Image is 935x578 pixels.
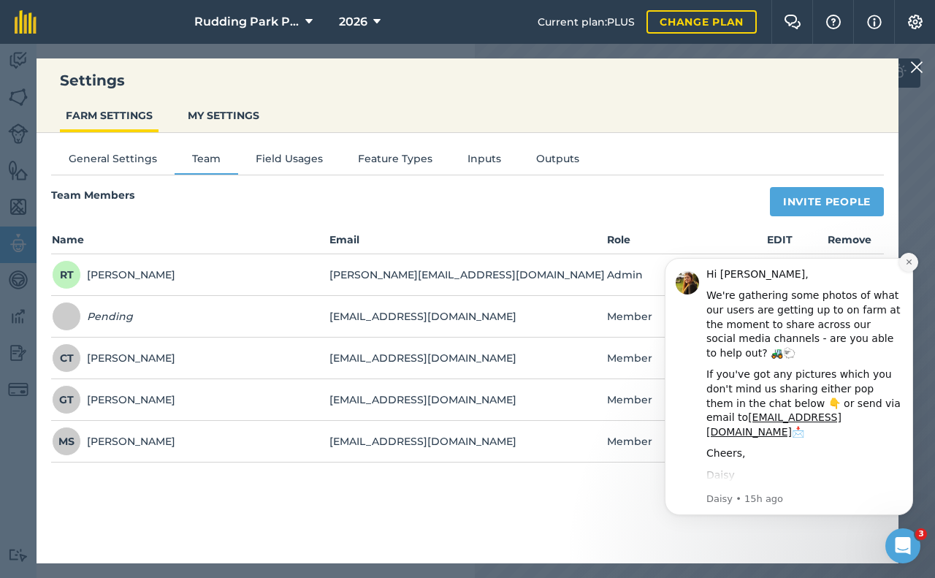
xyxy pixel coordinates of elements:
[814,231,884,254] th: Remove
[915,528,927,540] span: 3
[885,528,920,563] iframe: Intercom live chat
[606,231,745,254] th: Role
[52,343,81,373] span: CT
[770,187,884,216] button: Invite People
[60,102,159,129] button: FARM SETTINGS
[450,151,519,172] button: Inputs
[538,14,635,30] span: Current plan : PLUS
[339,13,367,31] span: 2026
[194,13,299,31] span: Rudding Park PFS
[52,385,81,414] span: GT
[329,379,606,421] td: [EMAIL_ADDRESS][DOMAIN_NAME]
[182,102,265,129] button: MY SETTINGS
[52,427,175,456] div: [PERSON_NAME]
[238,151,340,172] button: Field Usages
[15,10,37,34] img: fieldmargin Logo
[606,254,745,296] td: Admin
[51,187,134,209] h4: Team Members
[606,379,745,421] td: Member
[329,296,606,338] td: [EMAIL_ADDRESS][DOMAIN_NAME]
[907,15,924,29] img: A cog icon
[646,10,757,34] a: Change plan
[52,260,81,289] span: RT
[329,254,606,296] td: [PERSON_NAME][EMAIL_ADDRESS][DOMAIN_NAME]
[867,13,882,31] img: svg+xml;base64,PHN2ZyB4bWxucz0iaHR0cDovL3d3dy53My5vcmcvMjAwMC9zdmciIHdpZHRoPSIxNyIgaGVpZ2h0PSIxNy...
[175,151,238,172] button: Team
[910,58,923,76] img: svg+xml;base64,PHN2ZyB4bWxucz0iaHR0cDovL3d3dy53My5vcmcvMjAwMC9zdmciIHdpZHRoPSIyMiIgaGVpZ2h0PSIzMC...
[606,421,745,463] td: Member
[784,15,801,29] img: Two speech bubbles overlapping with the left bubble in the forefront
[340,151,450,172] button: Feature Types
[643,236,935,539] iframe: Intercom notifications message
[745,231,814,254] th: EDIT
[519,151,597,172] button: Outputs
[52,385,175,414] div: [PERSON_NAME]
[52,343,175,373] div: [PERSON_NAME]
[87,308,133,324] em: Pending
[329,338,606,379] td: [EMAIL_ADDRESS][DOMAIN_NAME]
[51,231,329,254] th: Name
[825,15,842,29] img: A question mark icon
[52,427,81,456] span: MS
[329,231,606,254] th: Email
[51,151,175,172] button: General Settings
[606,338,745,379] td: Member
[606,296,745,338] td: Member
[37,70,898,91] h3: Settings
[329,421,606,463] td: [EMAIL_ADDRESS][DOMAIN_NAME]
[52,260,175,289] div: [PERSON_NAME]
